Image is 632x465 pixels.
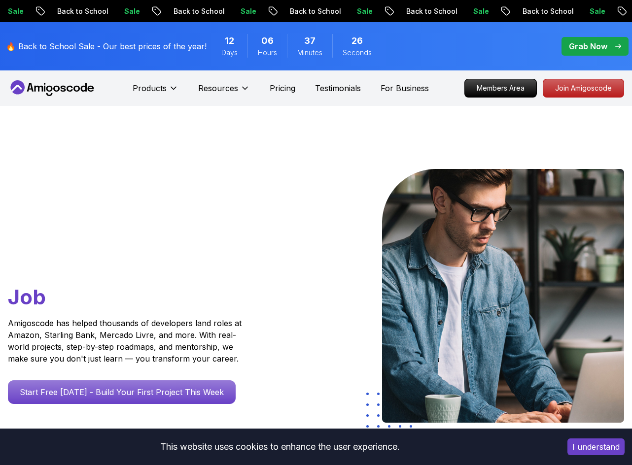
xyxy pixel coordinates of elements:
[351,34,363,48] span: 26 Seconds
[343,48,372,58] span: Seconds
[198,82,250,102] button: Resources
[133,82,178,102] button: Products
[297,48,322,58] span: Minutes
[304,34,316,48] span: 37 Minutes
[8,169,255,311] h1: Go From Learning to Hired: Master Java, Spring Boot & Cloud Skills That Get You the
[7,436,553,458] div: This website uses cookies to enhance the user experience.
[233,6,264,16] p: Sale
[543,79,624,97] p: Join Amigoscode
[221,48,238,58] span: Days
[8,380,236,404] a: Start Free [DATE] - Build Your First Project This Week
[398,6,465,16] p: Back to School
[465,6,497,16] p: Sale
[381,82,429,94] a: For Business
[225,34,234,48] span: 12 Days
[282,6,349,16] p: Back to School
[8,284,46,309] span: Job
[569,40,607,52] p: Grab Now
[49,6,116,16] p: Back to School
[198,82,238,94] p: Resources
[567,438,625,455] button: Accept cookies
[465,79,536,97] p: Members Area
[515,6,582,16] p: Back to School
[349,6,381,16] p: Sale
[6,40,207,52] p: 🔥 Back to School Sale - Our best prices of the year!
[166,6,233,16] p: Back to School
[8,317,245,365] p: Amigoscode has helped thousands of developers land roles at Amazon, Starling Bank, Mercado Livre,...
[261,34,274,48] span: 6 Hours
[464,79,537,98] a: Members Area
[270,82,295,94] a: Pricing
[382,169,624,423] img: hero
[133,82,167,94] p: Products
[543,79,624,98] a: Join Amigoscode
[582,6,613,16] p: Sale
[315,82,361,94] a: Testimonials
[258,48,277,58] span: Hours
[116,6,148,16] p: Sale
